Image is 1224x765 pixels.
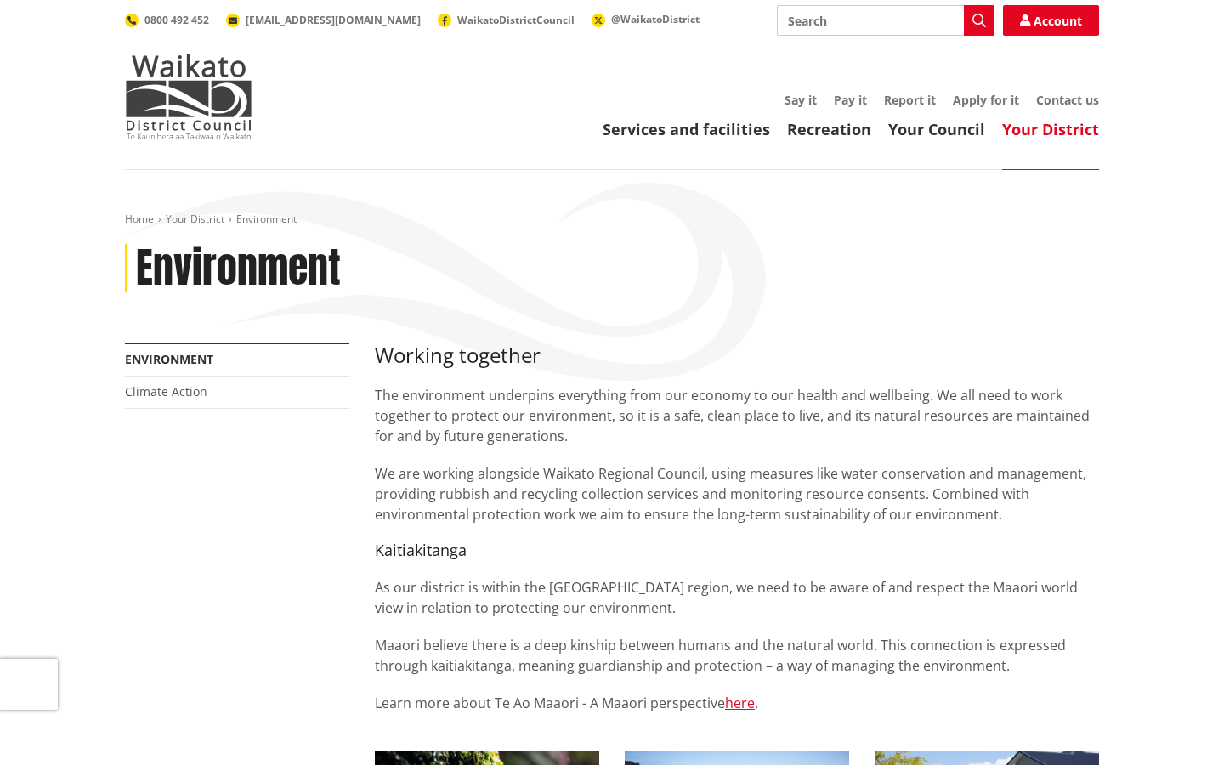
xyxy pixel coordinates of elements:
a: Account [1003,5,1099,36]
a: Environment [125,351,213,367]
a: WaikatoDistrictCouncil [438,13,575,27]
p: Maaori believe there is a deep kinship between humans and the natural world. This connection is e... [375,635,1099,676]
h1: Environment [136,244,341,293]
a: Recreation [787,119,871,139]
input: Search input [777,5,994,36]
a: Pay it [834,92,867,108]
a: Apply for it [953,92,1019,108]
a: here [725,694,755,712]
a: @WaikatoDistrict [592,12,700,26]
span: WaikatoDistrictCouncil [457,13,575,27]
a: Your District [1002,119,1099,139]
p: We are working alongside Waikato Regional Council, using measures like water conservation and man... [375,463,1099,524]
a: Report it [884,92,936,108]
a: Home [125,212,154,226]
nav: breadcrumb [125,212,1099,227]
p: As our district is within the [GEOGRAPHIC_DATA] region, we need to be aware of and respect the Ma... [375,577,1099,618]
span: [EMAIL_ADDRESS][DOMAIN_NAME] [246,13,421,27]
span: Kaitiakitanga [375,540,467,560]
span: @WaikatoDistrict [611,12,700,26]
a: Say it [785,92,817,108]
span: Environment [236,212,297,226]
a: 0800 492 452 [125,13,209,27]
a: Climate Action [125,383,207,399]
h3: Working together [375,343,1099,368]
span: . [755,694,758,712]
p: The environment underpins everything from our economy to our health and wellbeing. We all need to... [375,385,1099,446]
img: Waikato District Council - Te Kaunihera aa Takiwaa o Waikato [125,54,252,139]
div: Learn more about Te Ao Maaori - A Maaori perspective [375,343,1099,733]
a: Your Council [888,119,985,139]
a: Your District [166,212,224,226]
span: 0800 492 452 [144,13,209,27]
a: [EMAIL_ADDRESS][DOMAIN_NAME] [226,13,421,27]
a: Services and facilities [603,119,770,139]
a: Contact us [1036,92,1099,108]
